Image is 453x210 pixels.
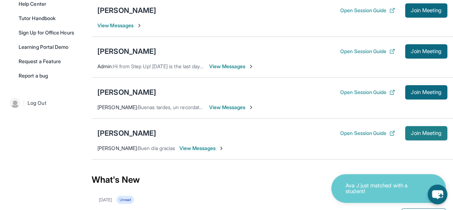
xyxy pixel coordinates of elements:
button: Join Meeting [405,3,447,18]
a: |Log Out [7,95,85,111]
span: View Messages [97,22,142,29]
button: Open Session Guide [340,89,395,96]
span: Buen día gracias [138,145,175,151]
div: [PERSON_NAME] [97,46,156,56]
a: Tutor Handbook [14,12,85,25]
a: Learning Portal Demo [14,41,85,53]
a: Report a bug [14,69,85,82]
div: [PERSON_NAME] [97,128,156,138]
div: [PERSON_NAME] [97,5,156,15]
span: Admin : [97,63,113,69]
div: [DATE] [99,197,112,203]
p: Ava J just matched with a student! [346,183,417,195]
span: Join Meeting [411,49,442,53]
span: View Messages [179,145,224,152]
button: chat-button [428,185,447,204]
button: Join Meeting [405,85,447,99]
img: Chevron-Right [218,145,224,151]
span: Buenas tardes, un recordatorio de que [PERSON_NAME] tiene tutoría hoy a las 5:00 pm, gracias [138,104,355,110]
button: Open Session Guide [340,130,395,137]
span: Join Meeting [411,90,442,94]
img: Chevron-Right [136,23,142,28]
a: Request a Feature [14,55,85,68]
img: Chevron-Right [248,64,254,69]
span: Join Meeting [411,131,442,135]
span: [PERSON_NAME] : [97,145,138,151]
button: Join Meeting [405,44,447,59]
button: Join Meeting [405,126,447,140]
span: Log Out [28,99,46,107]
button: Open Session Guide [340,7,395,14]
div: [PERSON_NAME] [97,87,156,97]
button: Open Session Guide [340,48,395,55]
img: user-img [10,98,20,108]
span: [PERSON_NAME] : [97,104,138,110]
span: | [23,99,25,107]
div: Unread [116,196,134,204]
img: Chevron-Right [248,104,254,110]
span: View Messages [209,104,254,111]
span: Join Meeting [411,8,442,13]
div: What's New [92,164,453,196]
span: View Messages [209,63,254,70]
a: Sign Up for Office Hours [14,26,85,39]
